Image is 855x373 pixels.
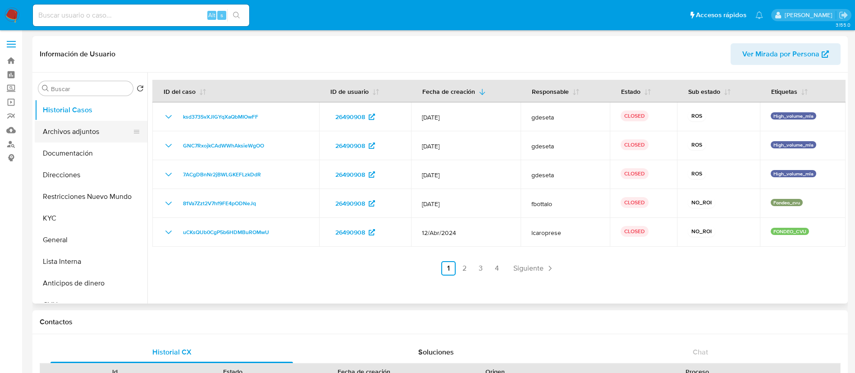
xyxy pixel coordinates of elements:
button: Direcciones [35,164,147,186]
button: Lista Interna [35,251,147,272]
span: s [220,11,223,19]
span: Historial CX [152,347,192,357]
button: Restricciones Nuevo Mundo [35,186,147,207]
button: CVU [35,294,147,316]
p: nicolas.duclosson@mercadolibre.com [785,11,836,19]
button: KYC [35,207,147,229]
a: Salir [839,10,848,20]
button: search-icon [227,9,246,22]
span: Soluciones [418,347,454,357]
input: Buscar [51,85,129,93]
span: Chat [693,347,708,357]
button: Volver al orden por defecto [137,85,144,95]
button: General [35,229,147,251]
h1: Contactos [40,318,841,327]
a: Notificaciones [755,11,763,19]
span: Accesos rápidos [696,10,746,20]
button: Anticipos de dinero [35,272,147,294]
button: Ver Mirada por Persona [731,43,841,65]
button: Buscar [42,85,49,92]
button: Documentación [35,143,147,164]
span: Alt [208,11,215,19]
button: Archivos adjuntos [35,121,140,143]
h1: Información de Usuario [40,50,115,59]
button: Historial Casos [35,99,147,121]
span: Ver Mirada por Persona [742,43,819,65]
input: Buscar usuario o caso... [33,9,249,21]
